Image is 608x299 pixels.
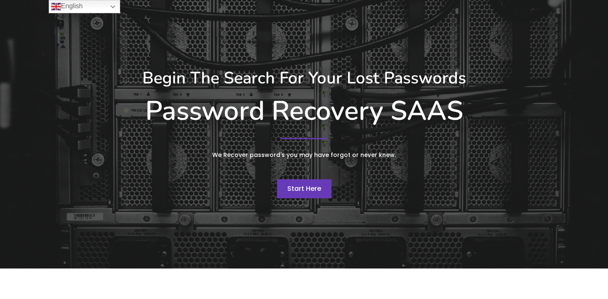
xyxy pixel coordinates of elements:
[71,68,537,88] h3: Begin The Search For Your Lost Passwords
[51,2,61,12] img: en
[277,179,331,198] a: Start Here
[287,184,321,193] span: Start Here
[149,150,459,160] p: We Recover password's you may have forgot or never knew.
[71,95,537,127] h1: Password Recovery SAAS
